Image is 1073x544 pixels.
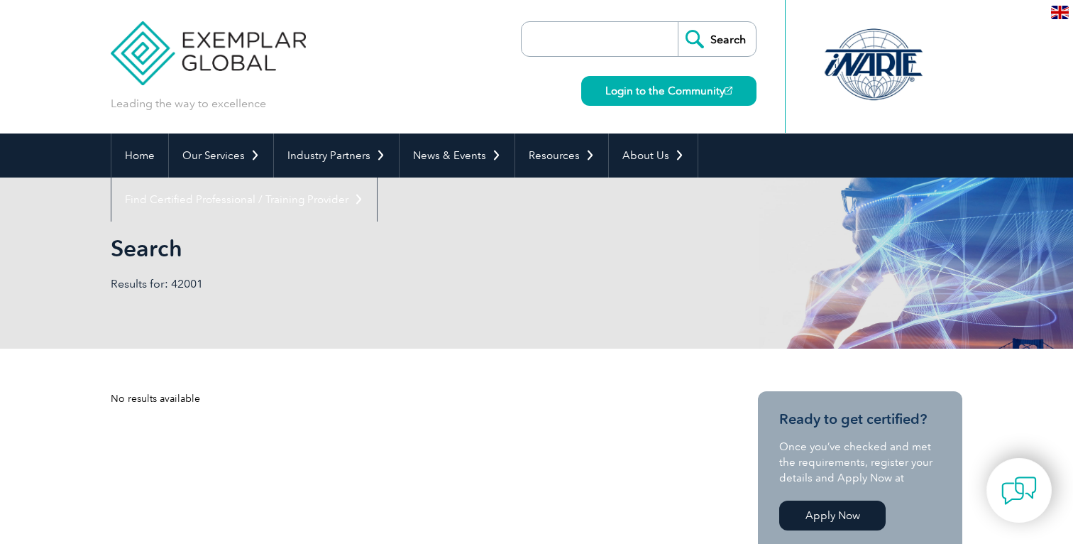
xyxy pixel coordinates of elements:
[274,134,399,178] a: Industry Partners
[169,134,273,178] a: Our Services
[400,134,515,178] a: News & Events
[1001,473,1037,508] img: contact-chat.png
[111,96,266,111] p: Leading the way to excellence
[111,391,707,406] div: No results available
[111,276,536,292] p: Results for: 42001
[779,439,941,486] p: Once you’ve checked and met the requirements, register your details and Apply Now at
[1051,6,1069,19] img: en
[609,134,698,178] a: About Us
[581,76,756,106] a: Login to the Community
[515,134,608,178] a: Resources
[111,178,377,222] a: Find Certified Professional / Training Provider
[779,410,941,428] h3: Ready to get certified?
[111,234,656,262] h1: Search
[111,134,168,178] a: Home
[725,87,732,94] img: open_square.png
[779,501,886,531] a: Apply Now
[678,22,756,56] input: Search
